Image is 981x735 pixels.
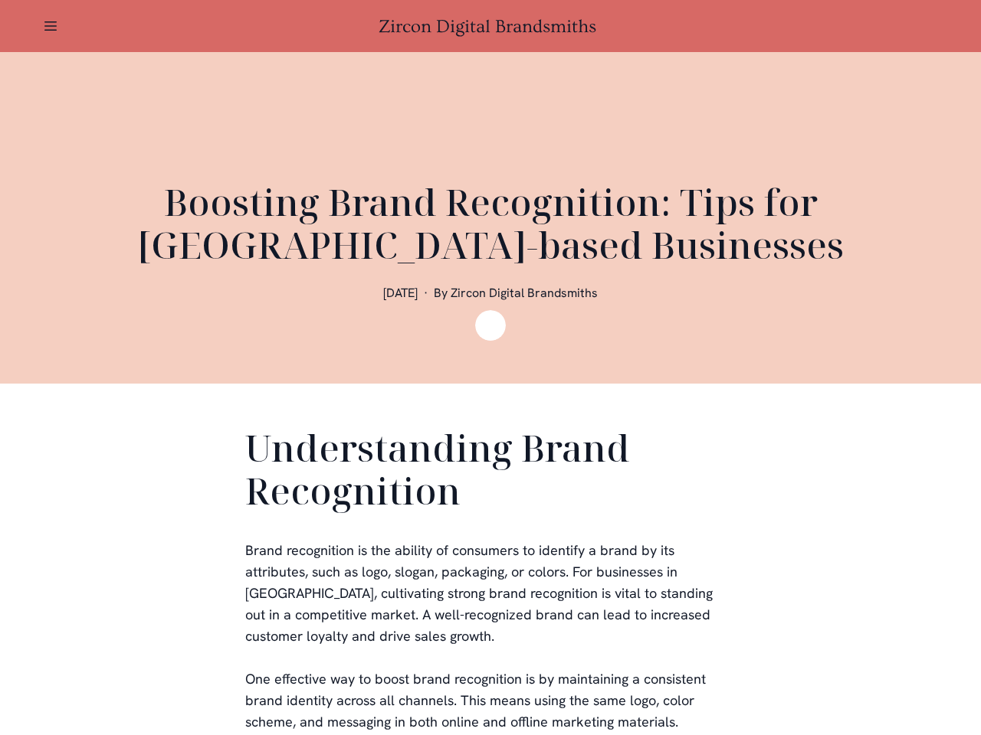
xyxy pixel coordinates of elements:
[383,285,418,301] span: [DATE]
[434,285,598,301] span: By Zircon Digital Brandsmiths
[123,181,858,266] h1: Boosting Brand Recognition: Tips for [GEOGRAPHIC_DATA]-based Businesses
[245,540,736,647] p: Brand recognition is the ability of consumers to identify a brand by its attributes, such as logo...
[245,426,736,518] h2: Understanding Brand Recognition
[475,310,506,341] img: Zircon Digital Brandsmiths
[379,16,602,37] a: Zircon Digital Brandsmiths
[424,285,428,301] span: ·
